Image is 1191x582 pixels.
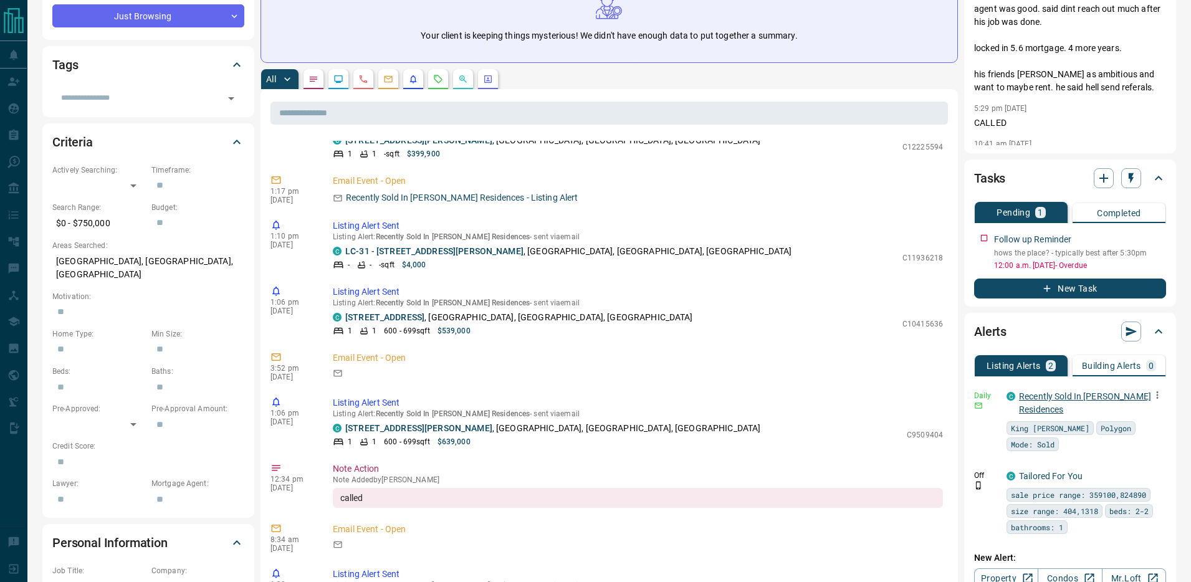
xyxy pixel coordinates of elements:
[974,551,1166,565] p: New Alert:
[994,260,1166,271] p: 12:00 a.m. [DATE] - Overdue
[52,441,244,452] p: Credit Score:
[333,488,943,508] div: called
[1097,209,1141,217] p: Completed
[52,213,145,234] p: $0 - $750,000
[346,191,578,204] p: Recently Sold In [PERSON_NAME] Residences - Listing Alert
[52,132,93,152] h2: Criteria
[151,202,244,213] p: Budget:
[458,74,468,84] svg: Opportunities
[151,565,244,576] p: Company:
[974,140,1031,148] p: 10:41 am [DATE]
[345,245,792,258] p: , [GEOGRAPHIC_DATA], [GEOGRAPHIC_DATA], [GEOGRAPHIC_DATA]
[974,317,1166,346] div: Alerts
[402,259,426,270] p: $4,000
[907,429,943,441] p: C9509404
[974,322,1007,341] h2: Alerts
[384,436,429,447] p: 600 - 699 sqft
[1019,471,1083,481] a: Tailored For You
[348,325,352,336] p: 1
[270,364,314,373] p: 3:52 pm
[222,90,240,107] button: Open
[52,240,244,251] p: Areas Searched:
[52,251,244,285] p: [GEOGRAPHIC_DATA], [GEOGRAPHIC_DATA], [GEOGRAPHIC_DATA]
[52,4,244,27] div: Just Browsing
[1011,521,1063,533] span: bathrooms: 1
[1082,361,1141,370] p: Building Alerts
[333,351,943,365] p: Email Event - Open
[902,141,943,153] p: C12225594
[1149,361,1154,370] p: 0
[52,328,145,340] p: Home Type:
[997,208,1030,217] p: Pending
[1007,472,1015,480] div: condos.ca
[433,74,443,84] svg: Requests
[270,307,314,315] p: [DATE]
[994,233,1071,246] p: Follow up Reminder
[974,390,999,401] p: Daily
[1011,422,1089,434] span: King [PERSON_NAME]
[348,436,352,447] p: 1
[974,279,1166,298] button: New Task
[52,127,244,157] div: Criteria
[52,565,145,576] p: Job Title:
[266,75,276,83] p: All
[974,104,1027,113] p: 5:29 pm [DATE]
[52,50,244,80] div: Tags
[333,174,943,188] p: Email Event - Open
[348,259,350,270] p: -
[345,422,760,435] p: , [GEOGRAPHIC_DATA], [GEOGRAPHIC_DATA], [GEOGRAPHIC_DATA]
[345,423,492,433] a: [STREET_ADDRESS][PERSON_NAME]
[52,165,145,176] p: Actively Searching:
[333,285,943,298] p: Listing Alert Sent
[974,481,983,490] svg: Push Notification Only
[270,409,314,417] p: 1:06 pm
[1019,391,1151,414] a: Recently Sold In [PERSON_NAME] Residences
[1101,422,1131,434] span: Polygon
[270,196,314,204] p: [DATE]
[1038,208,1043,217] p: 1
[151,478,244,489] p: Mortgage Agent:
[1011,505,1098,517] span: size range: 404,1318
[1048,361,1053,370] p: 2
[309,74,318,84] svg: Notes
[384,148,399,160] p: - sqft
[370,259,371,270] p: -
[333,219,943,232] p: Listing Alert Sent
[384,325,429,336] p: 600 - 699 sqft
[270,298,314,307] p: 1:06 pm
[333,232,943,241] p: Listing Alert : - sent via email
[902,252,943,264] p: C11936218
[151,366,244,377] p: Baths:
[407,148,440,160] p: $399,900
[333,298,943,307] p: Listing Alert : - sent via email
[902,318,943,330] p: C10415636
[379,259,395,270] p: - sqft
[358,74,368,84] svg: Calls
[52,55,78,75] h2: Tags
[151,403,244,414] p: Pre-Approval Amount:
[483,74,493,84] svg: Agent Actions
[333,568,943,581] p: Listing Alert Sent
[987,361,1041,370] p: Listing Alerts
[1011,489,1146,501] span: sale price range: 359100,824890
[438,325,471,336] p: $539,000
[52,202,145,213] p: Search Range:
[270,535,314,544] p: 8:34 am
[345,246,524,256] a: LC-31 - [STREET_ADDRESS][PERSON_NAME]
[52,533,168,553] h2: Personal Information
[52,366,145,377] p: Beds:
[376,298,530,307] span: Recently Sold In [PERSON_NAME] Residences
[408,74,418,84] svg: Listing Alerts
[372,148,376,160] p: 1
[372,325,376,336] p: 1
[333,396,943,409] p: Listing Alert Sent
[974,168,1005,188] h2: Tasks
[270,417,314,426] p: [DATE]
[383,74,393,84] svg: Emails
[974,401,983,410] svg: Email
[270,484,314,492] p: [DATE]
[1011,438,1055,451] span: Mode: Sold
[376,409,530,418] span: Recently Sold In [PERSON_NAME] Residences
[270,373,314,381] p: [DATE]
[421,29,797,42] p: Your client is keeping things mysterious! We didn't have enough data to put together a summary.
